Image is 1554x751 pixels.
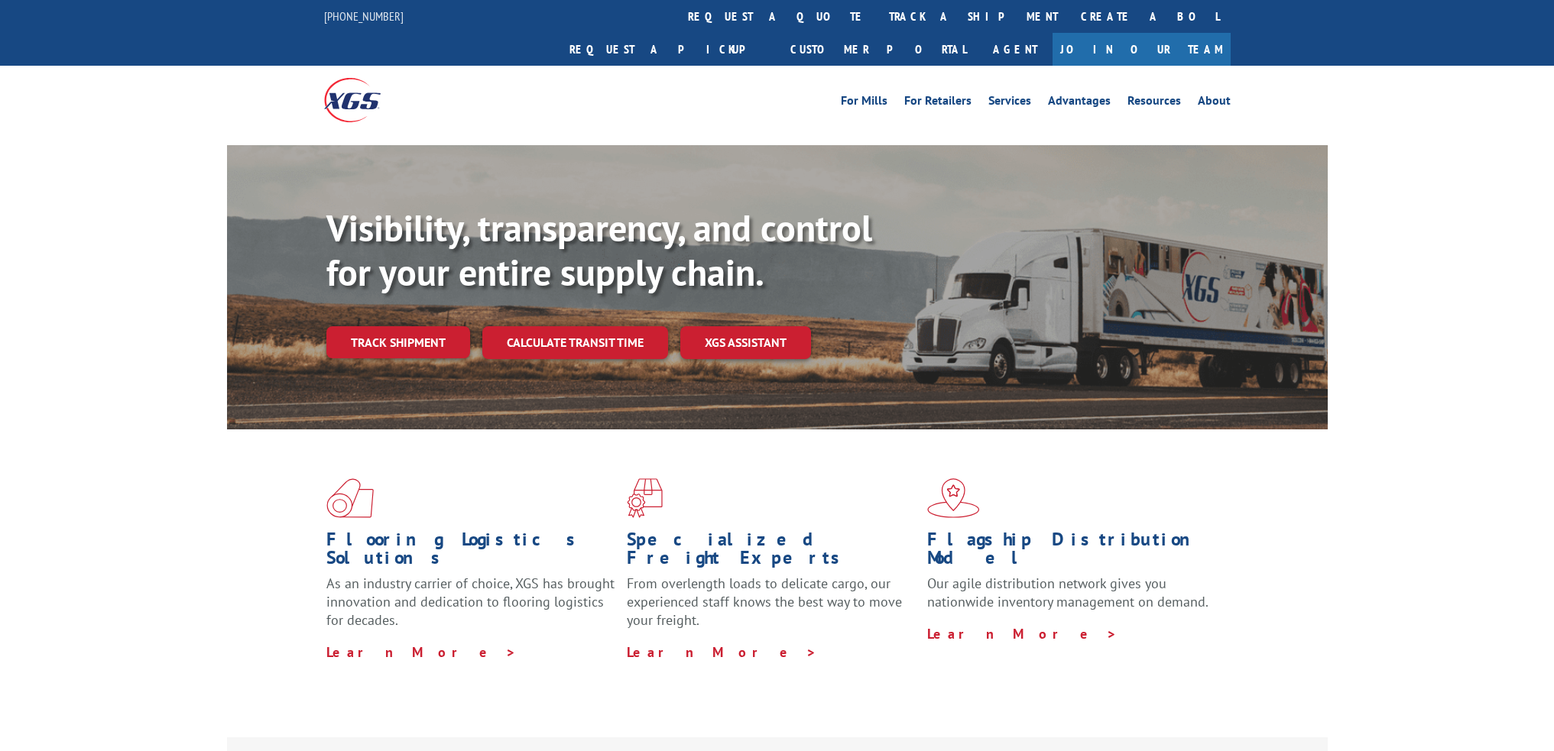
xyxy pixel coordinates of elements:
h1: Specialized Freight Experts [627,530,916,575]
h1: Flooring Logistics Solutions [326,530,615,575]
img: xgs-icon-total-supply-chain-intelligence-red [326,478,374,518]
a: [PHONE_NUMBER] [324,8,404,24]
a: Customer Portal [779,33,978,66]
a: Services [988,95,1031,112]
a: XGS ASSISTANT [680,326,811,359]
a: Track shipment [326,326,470,358]
a: Join Our Team [1053,33,1231,66]
a: Request a pickup [558,33,779,66]
a: Calculate transit time [482,326,668,359]
a: Learn More > [326,643,517,661]
a: Agent [978,33,1053,66]
a: Learn More > [627,643,817,661]
img: xgs-icon-focused-on-flooring-red [627,478,663,518]
h1: Flagship Distribution Model [927,530,1216,575]
a: Advantages [1048,95,1111,112]
b: Visibility, transparency, and control for your entire supply chain. [326,204,872,296]
span: As an industry carrier of choice, XGS has brought innovation and dedication to flooring logistics... [326,575,615,629]
a: About [1198,95,1231,112]
a: For Retailers [904,95,972,112]
a: Resources [1127,95,1181,112]
span: Our agile distribution network gives you nationwide inventory management on demand. [927,575,1208,610]
p: From overlength loads to delicate cargo, our experienced staff knows the best way to move your fr... [627,575,916,643]
img: xgs-icon-flagship-distribution-model-red [927,478,980,518]
a: Learn More > [927,625,1118,643]
a: For Mills [841,95,887,112]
